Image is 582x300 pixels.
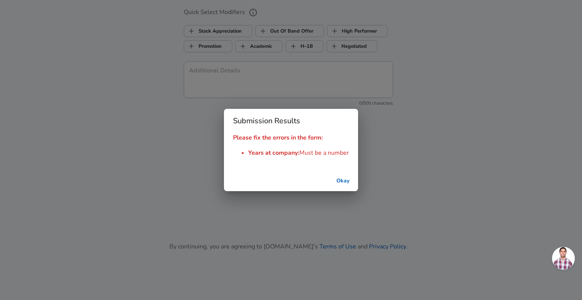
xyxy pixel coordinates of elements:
button: successful-submission-button [331,174,355,188]
span: Must be a number [299,149,349,157]
strong: Please fix the errors in the form: [233,134,323,142]
span: Years at company : [248,149,299,157]
h2: Submission Results [224,109,358,133]
div: Open chat [552,247,575,270]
